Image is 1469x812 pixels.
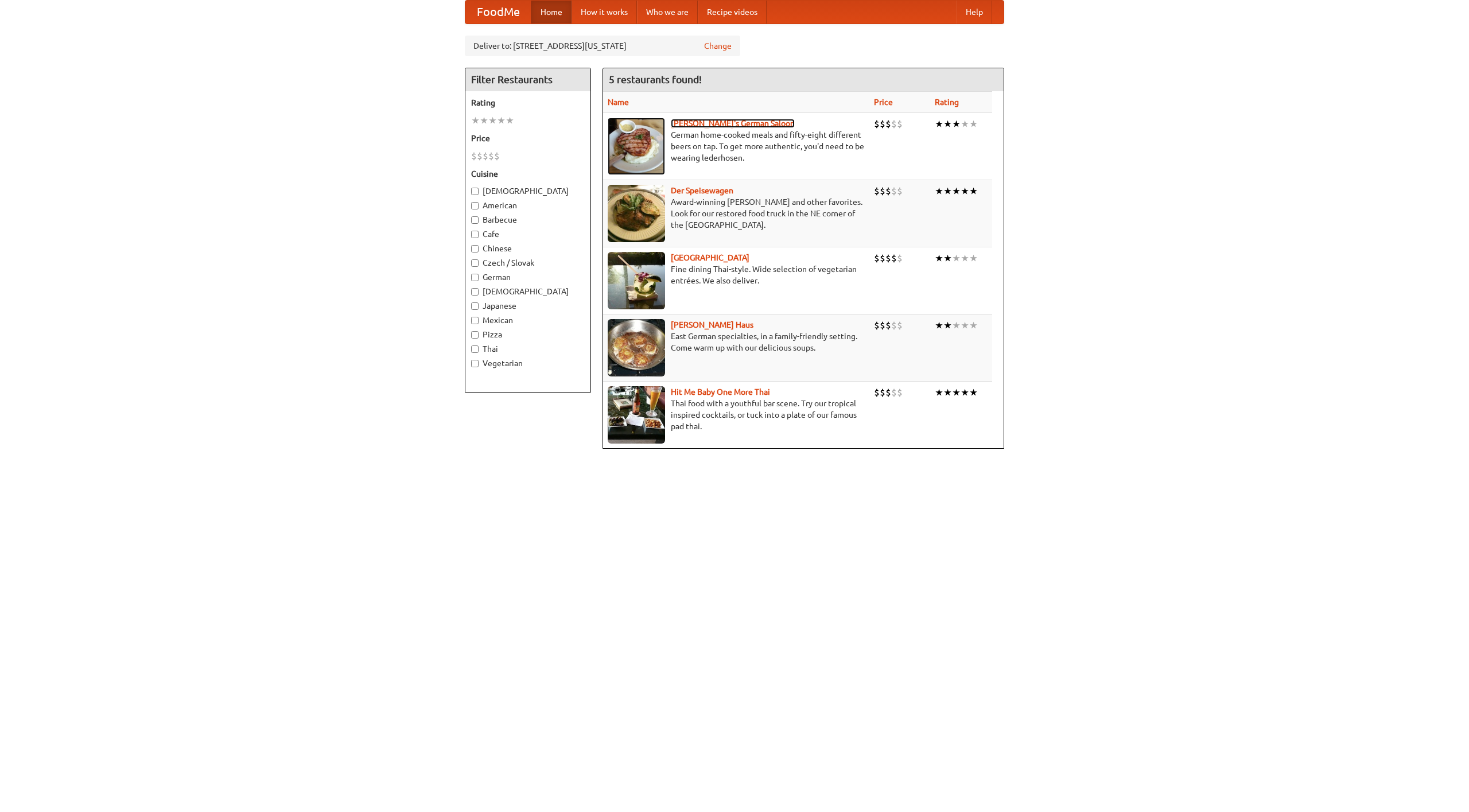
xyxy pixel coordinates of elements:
input: Thai [471,345,479,353]
li: $ [885,319,891,332]
li: ★ [961,185,969,197]
li: ★ [952,386,961,399]
a: Home [531,1,572,24]
li: $ [897,386,903,399]
b: [PERSON_NAME]'s German Saloon [671,119,795,128]
label: Pizza [471,329,585,340]
li: ★ [943,386,952,399]
li: $ [885,386,891,399]
li: ★ [935,185,943,197]
li: ★ [952,185,961,197]
li: $ [874,185,880,197]
a: Recipe videos [698,1,767,24]
a: Name [608,98,629,107]
img: kohlhaus.jpg [608,319,665,376]
label: Cafe [471,228,585,240]
li: $ [874,118,880,130]
li: $ [897,185,903,197]
label: Chinese [471,243,585,254]
li: ★ [497,114,506,127]
li: $ [488,150,494,162]
li: $ [880,319,885,332]
input: [DEMOGRAPHIC_DATA] [471,188,479,195]
label: Barbecue [471,214,585,226]
li: $ [891,252,897,265]
a: FoodMe [465,1,531,24]
li: $ [880,185,885,197]
li: $ [885,252,891,265]
input: Mexican [471,317,479,324]
img: speisewagen.jpg [608,185,665,242]
label: [DEMOGRAPHIC_DATA] [471,185,585,197]
p: Fine dining Thai-style. Wide selection of vegetarian entrées. We also deliver. [608,263,865,286]
li: ★ [969,252,978,265]
li: $ [885,185,891,197]
input: Japanese [471,302,479,310]
input: Barbecue [471,216,479,224]
li: $ [897,252,903,265]
li: ★ [506,114,514,127]
p: East German specialties, in a family-friendly setting. Come warm up with our delicious soups. [608,331,865,353]
li: $ [891,386,897,399]
li: $ [897,118,903,130]
li: $ [891,319,897,332]
li: ★ [952,319,961,332]
h4: Filter Restaurants [465,68,590,91]
img: babythai.jpg [608,386,665,444]
li: $ [483,150,488,162]
a: How it works [572,1,637,24]
li: ★ [943,252,952,265]
li: $ [874,252,880,265]
h5: Cuisine [471,168,585,180]
a: Der Speisewagen [671,186,733,195]
li: ★ [943,185,952,197]
a: Price [874,98,893,107]
li: ★ [961,386,969,399]
img: satay.jpg [608,252,665,309]
a: Change [704,40,732,52]
li: ★ [961,252,969,265]
li: ★ [480,114,488,127]
a: [GEOGRAPHIC_DATA] [671,253,749,262]
li: $ [885,118,891,130]
label: German [471,271,585,283]
li: $ [874,386,880,399]
label: Vegetarian [471,358,585,369]
li: ★ [943,118,952,130]
p: Thai food with a youthful bar scene. Try our tropical inspired cocktails, or tuck into a plate of... [608,398,865,432]
li: ★ [471,114,480,127]
label: Japanese [471,300,585,312]
li: ★ [961,118,969,130]
div: Deliver to: [STREET_ADDRESS][US_STATE] [465,36,740,56]
input: Czech / Slovak [471,259,479,267]
input: American [471,202,479,209]
li: $ [880,252,885,265]
label: Mexican [471,314,585,326]
label: [DEMOGRAPHIC_DATA] [471,286,585,297]
li: $ [494,150,500,162]
a: [PERSON_NAME] Haus [671,320,753,329]
li: ★ [961,319,969,332]
input: [DEMOGRAPHIC_DATA] [471,288,479,296]
li: ★ [935,319,943,332]
input: Pizza [471,331,479,339]
li: $ [874,319,880,332]
img: esthers.jpg [608,118,665,175]
label: American [471,200,585,211]
li: ★ [935,118,943,130]
a: Help [957,1,992,24]
li: ★ [488,114,497,127]
li: ★ [969,185,978,197]
label: Thai [471,343,585,355]
input: Vegetarian [471,360,479,367]
li: $ [880,118,885,130]
li: $ [891,185,897,197]
h5: Price [471,133,585,144]
li: ★ [952,118,961,130]
li: $ [477,150,483,162]
a: Hit Me Baby One More Thai [671,387,770,397]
